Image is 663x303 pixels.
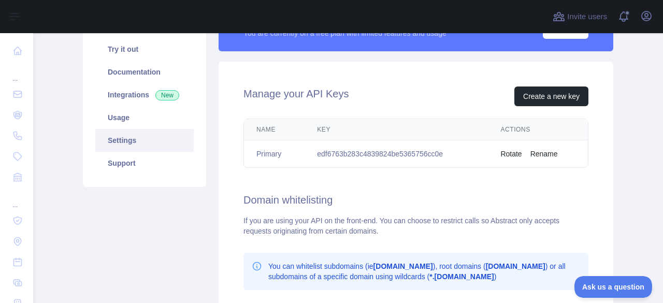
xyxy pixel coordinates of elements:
p: You can whitelist subdomains (ie ), root domains ( ) or all subdomains of a specific domain using... [268,261,580,282]
div: If you are using your API on the front-end. You can choose to restrict calls so Abstract only acc... [243,215,588,236]
div: ... [8,62,25,83]
button: Rename [530,149,558,159]
button: Create a new key [514,86,588,106]
div: ... [8,189,25,209]
th: Key [305,119,488,140]
h2: Manage your API Keys [243,86,349,106]
a: Try it out [95,38,194,61]
a: Integrations New [95,83,194,106]
iframe: Toggle Customer Support [574,276,653,298]
a: Settings [95,129,194,152]
button: Rotate [500,149,522,159]
span: Invite users [567,11,607,23]
a: Documentation [95,61,194,83]
td: Primary [244,140,305,168]
h2: Domain whitelisting [243,193,588,207]
span: New [155,90,179,100]
th: Name [244,119,305,140]
a: Usage [95,106,194,129]
div: You are currently on a free plan with limited features and usage [243,28,446,38]
b: [DOMAIN_NAME] [373,262,433,270]
a: Support [95,152,194,175]
td: edf6763b283c4839824be5365756cc0e [305,140,488,168]
button: Invite users [551,8,609,25]
th: Actions [488,119,588,140]
b: [DOMAIN_NAME] [486,262,545,270]
b: *.[DOMAIN_NAME] [429,272,494,281]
